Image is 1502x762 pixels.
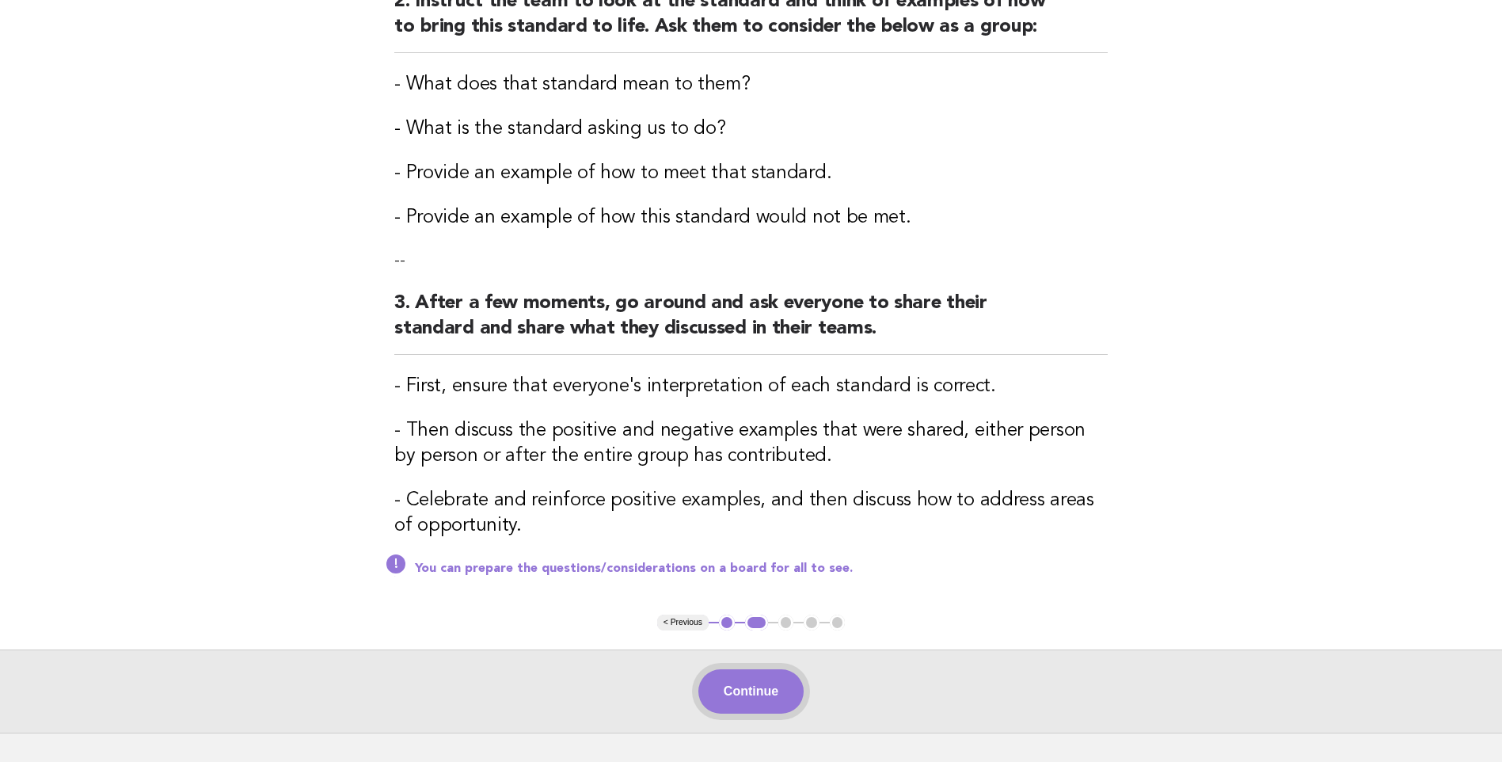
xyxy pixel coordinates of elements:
[394,72,1108,97] h3: - What does that standard mean to them?
[394,418,1108,469] h3: - Then discuss the positive and negative examples that were shared, either person by person or af...
[415,561,1108,577] p: You can prepare the questions/considerations on a board for all to see.
[394,488,1108,539] h3: - Celebrate and reinforce positive examples, and then discuss how to address areas of opportunity.
[657,615,709,631] button: < Previous
[394,250,1108,272] p: --
[394,374,1108,399] h3: - First, ensure that everyone's interpretation of each standard is correct.
[394,291,1108,355] h2: 3. After a few moments, go around and ask everyone to share their standard and share what they di...
[698,669,804,714] button: Continue
[719,615,735,631] button: 1
[745,615,768,631] button: 2
[394,161,1108,186] h3: - Provide an example of how to meet that standard.
[394,116,1108,142] h3: - What is the standard asking us to do?
[394,205,1108,231] h3: - Provide an example of how this standard would not be met.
